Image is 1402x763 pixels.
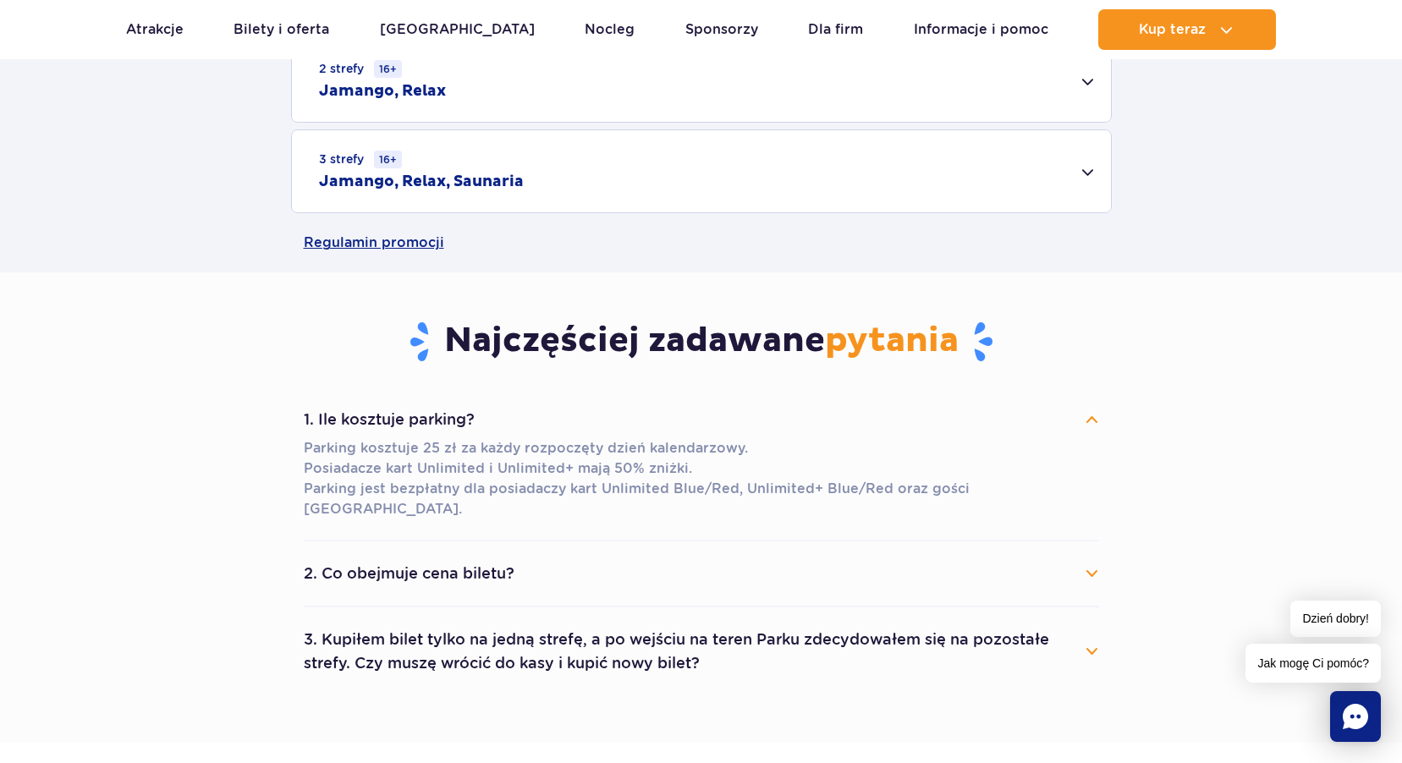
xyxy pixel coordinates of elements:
button: 3. Kupiłem bilet tylko na jedną strefę, a po wejściu na teren Parku zdecydowałem się na pozostałe... [304,621,1099,682]
a: Dla firm [808,9,863,50]
a: Bilety i oferta [234,9,329,50]
button: 2. Co obejmuje cena biletu? [304,555,1099,592]
h2: Jamango, Relax, Saunaria [319,172,524,192]
button: 1. Ile kosztuje parking? [304,401,1099,438]
a: Sponsorzy [685,9,758,50]
a: Regulamin promocji [304,213,1099,272]
small: 16+ [374,151,402,168]
span: Dzień dobry! [1290,601,1381,637]
span: pytania [825,320,959,362]
a: [GEOGRAPHIC_DATA] [380,9,535,50]
small: 2 strefy [319,60,402,78]
p: Parking kosztuje 25 zł za każdy rozpoczęty dzień kalendarzowy. Posiadacze kart Unlimited i Unlimi... [304,438,1099,519]
button: Kup teraz [1098,9,1276,50]
small: 3 strefy [319,151,402,168]
small: 16+ [374,60,402,78]
h3: Najczęściej zadawane [304,320,1099,364]
span: Kup teraz [1139,22,1206,37]
a: Nocleg [585,9,635,50]
span: Jak mogę Ci pomóc? [1245,644,1381,683]
div: Chat [1330,691,1381,742]
h2: Jamango, Relax [319,81,446,102]
a: Informacje i pomoc [914,9,1048,50]
a: Atrakcje [126,9,184,50]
